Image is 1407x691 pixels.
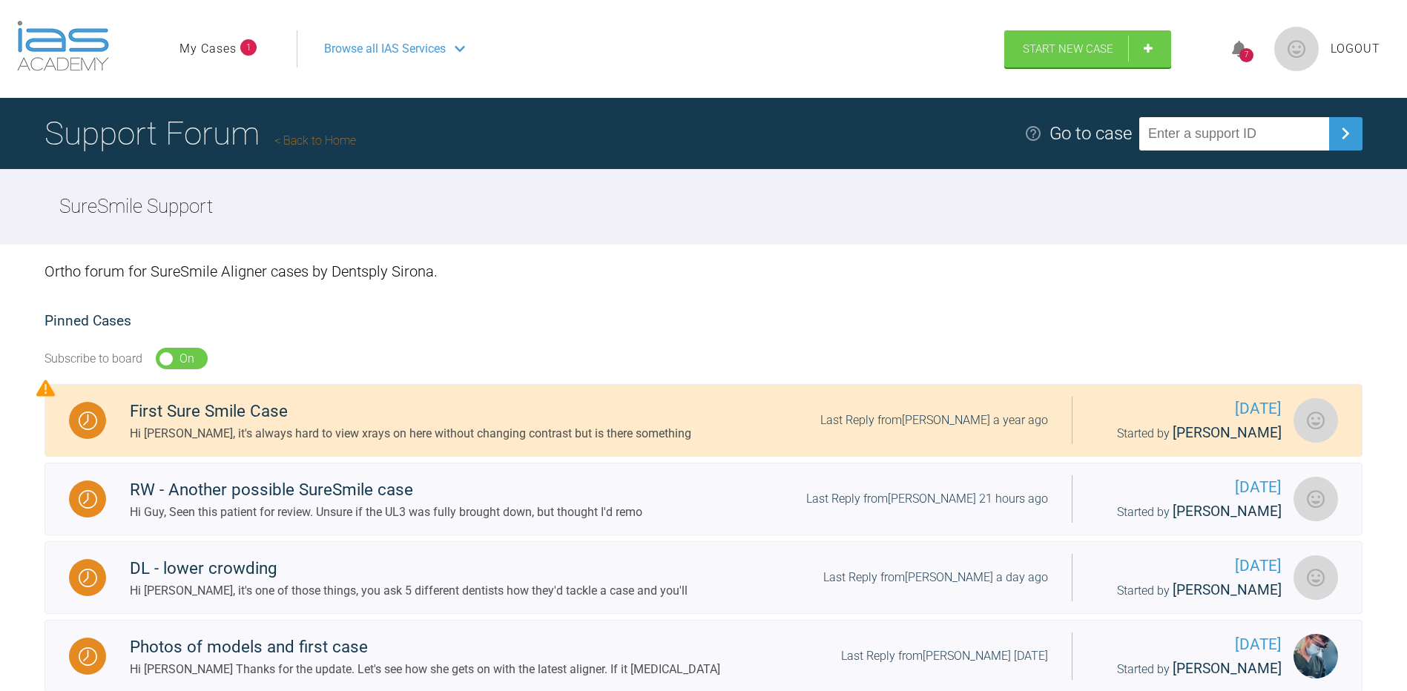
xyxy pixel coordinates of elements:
[45,108,356,159] h1: Support Forum
[1239,48,1253,62] div: 7
[1294,398,1338,443] img: Jessica Bateman
[1050,119,1132,148] div: Go to case
[130,503,642,522] div: Hi Guy, Seen this patient for review. Unsure if the UL3 was fully brought down, but thought I'd remo
[1023,42,1113,56] span: Start New Case
[1173,503,1282,520] span: [PERSON_NAME]
[17,21,109,71] img: logo-light.3e3ef733.png
[1096,579,1282,602] div: Started by
[130,660,720,679] div: Hi [PERSON_NAME] Thanks for the update. Let's see how she gets on with the latest aligner. If it ...
[45,310,1362,333] h2: Pinned Cases
[1096,554,1282,578] span: [DATE]
[240,39,257,56] span: 1
[1004,30,1171,67] a: Start New Case
[130,634,720,661] div: Photos of models and first case
[79,490,97,509] img: Waiting
[1096,397,1282,421] span: [DATE]
[1096,475,1282,500] span: [DATE]
[179,349,194,368] div: On
[1294,555,1338,600] img: Cathryn Sherlock
[1294,634,1338,678] img: Thomas Dobson
[1274,27,1319,71] img: profile.png
[179,39,237,59] a: My Cases
[45,349,142,368] div: Subscribe to board
[45,245,1362,298] div: Ortho forum for SureSmile Aligner cases by Dentsply Sirona.
[820,411,1048,430] div: Last Reply from [PERSON_NAME] a year ago
[59,191,213,222] h2: SureSmile Support
[1139,117,1329,151] input: Enter a support ID
[79,569,97,587] img: Waiting
[36,379,55,397] img: Priority
[1331,39,1380,59] a: Logout
[1173,660,1282,677] span: [PERSON_NAME]
[45,463,1362,535] a: WaitingRW - Another possible SureSmile caseHi Guy, Seen this patient for review. Unsure if the UL...
[841,647,1048,666] div: Last Reply from [PERSON_NAME] [DATE]
[79,411,97,430] img: Waiting
[1173,581,1282,598] span: [PERSON_NAME]
[1173,424,1282,441] span: [PERSON_NAME]
[274,133,356,148] a: Back to Home
[130,398,691,425] div: First Sure Smile Case
[1294,477,1338,521] img: Cathryn Sherlock
[130,424,691,443] div: Hi [PERSON_NAME], it's always hard to view xrays on here without changing contrast but is there s...
[130,555,688,582] div: DL - lower crowding
[823,568,1048,587] div: Last Reply from [PERSON_NAME] a day ago
[130,581,688,601] div: Hi [PERSON_NAME], it's one of those things, you ask 5 different dentists how they'd tackle a case...
[324,39,446,59] span: Browse all IAS Services
[1096,658,1282,681] div: Started by
[45,541,1362,614] a: WaitingDL - lower crowdingHi [PERSON_NAME], it's one of those things, you ask 5 different dentist...
[1096,632,1282,657] span: [DATE]
[1096,422,1282,445] div: Started by
[130,477,642,503] div: RW - Another possible SureSmile case
[79,647,97,666] img: Waiting
[1024,125,1042,142] img: help.e70b9f3d.svg
[806,489,1048,509] div: Last Reply from [PERSON_NAME] 21 hours ago
[1096,500,1282,523] div: Started by
[45,384,1362,457] a: WaitingFirst Sure Smile CaseHi [PERSON_NAME], it's always hard to view xrays on here without chan...
[1334,122,1357,145] img: chevronRight.28bd32b0.svg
